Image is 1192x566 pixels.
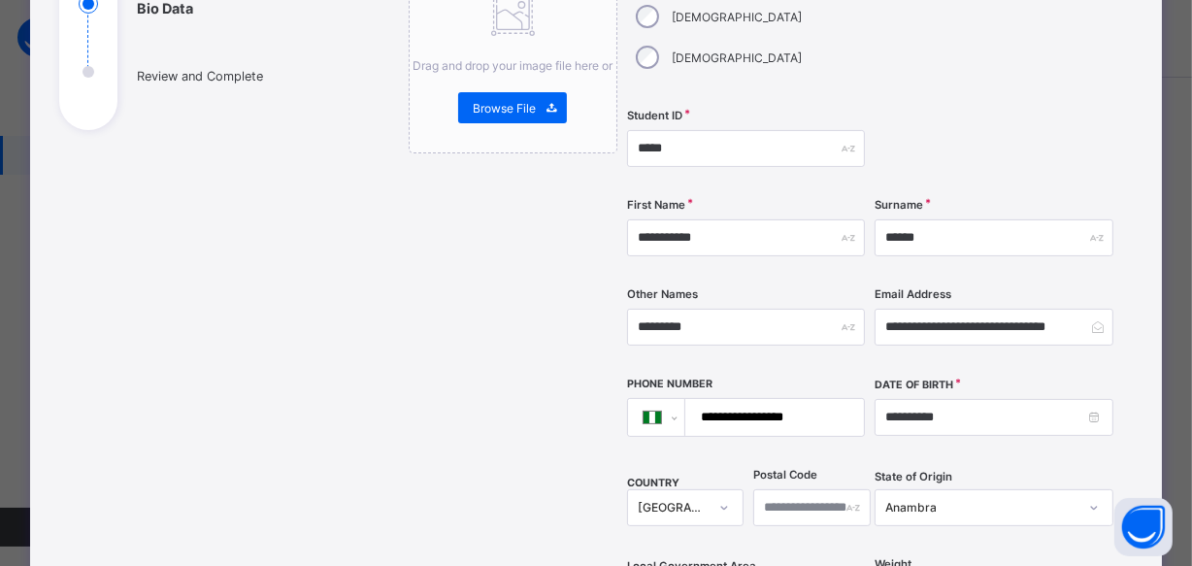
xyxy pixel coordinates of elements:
[875,287,951,301] label: Email Address
[627,378,712,390] label: Phone Number
[473,101,536,116] span: Browse File
[673,10,803,24] label: [DEMOGRAPHIC_DATA]
[413,58,613,73] span: Drag and drop your image file here or
[627,477,679,489] span: COUNTRY
[875,470,952,483] span: State of Origin
[673,50,803,65] label: [DEMOGRAPHIC_DATA]
[627,109,682,122] label: Student ID
[875,379,953,391] label: Date of Birth
[885,501,1077,516] div: Anambra
[875,198,923,212] label: Surname
[627,287,698,301] label: Other Names
[627,198,685,212] label: First Name
[1114,498,1173,556] button: Open asap
[753,468,817,482] label: Postal Code
[638,501,708,516] div: [GEOGRAPHIC_DATA]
